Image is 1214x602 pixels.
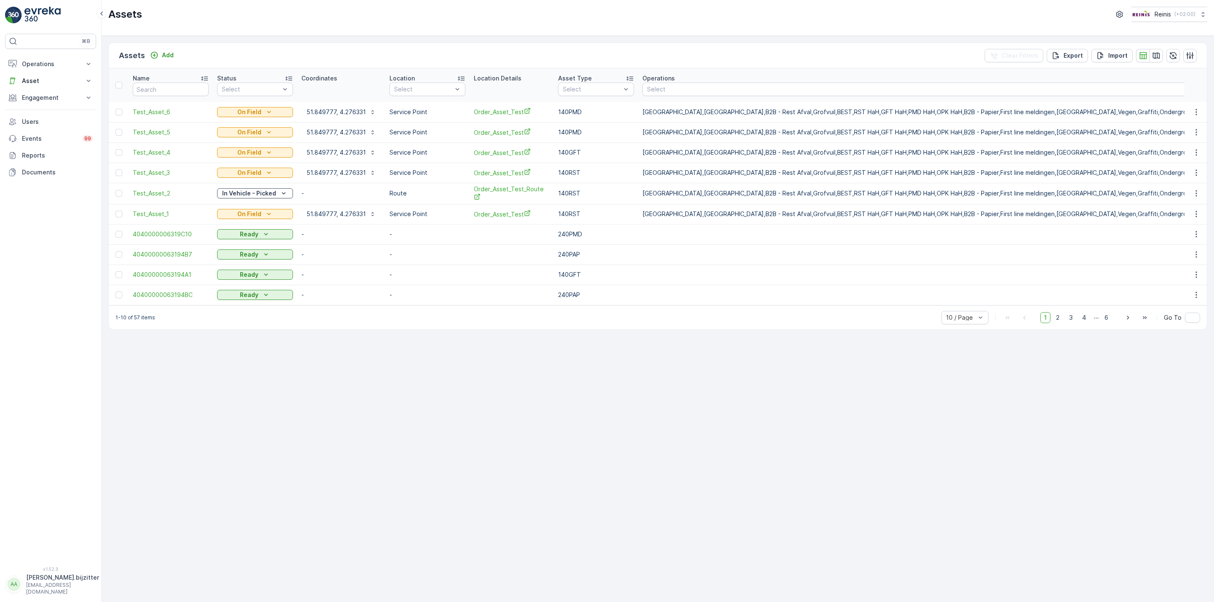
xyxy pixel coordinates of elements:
[1101,312,1112,323] span: 6
[5,567,96,572] span: v 1.52.3
[474,169,550,177] span: Order_Asset_Test
[217,127,293,137] button: On Field
[558,189,634,198] p: 140RST
[119,50,145,62] p: Assets
[474,128,550,137] a: Order_Asset_Test
[237,128,261,136] p: On Field
[217,249,293,260] button: Ready
[306,169,366,177] p: 51.849777, 4.276331
[217,74,236,83] p: Status
[115,292,122,298] div: Toggle Row Selected
[1131,10,1151,19] img: Reinis-Logo-Vrijstaand_Tekengebied-1-copy2_aBO4n7j.png
[162,51,174,59] p: Add
[133,189,209,198] a: Test_Asset_2
[133,108,209,116] span: Test_Asset_6
[306,128,366,136] p: 51.849777, 4.276331
[306,148,366,157] p: 51.849777, 4.276331
[84,135,91,142] p: 99
[133,148,209,157] a: Test_Asset_4
[5,7,22,24] img: logo
[133,270,209,279] span: 40400000063194A1
[26,573,99,582] p: [PERSON_NAME].bijzitter
[558,128,634,136] p: 140PMD
[1047,49,1088,62] button: Export
[5,573,96,595] button: AA[PERSON_NAME].bijzitter[EMAIL_ADDRESS][DOMAIN_NAME]
[237,108,261,116] p: On Field
[985,49,1043,62] button: Clear Filters
[222,189,276,198] p: In Vehicle - Picked
[22,151,93,160] p: Reports
[389,291,465,299] p: -
[22,118,93,126] p: Users
[301,289,381,301] div: -
[558,108,634,116] p: 140PMD
[642,74,675,83] p: Operations
[133,210,209,218] span: Test_Asset_1
[133,83,209,96] input: Search
[147,50,177,60] button: Add
[240,230,258,238] p: Ready
[301,146,381,159] button: 51.849777, 4.276331
[115,109,122,115] div: Toggle Row Selected
[394,85,452,94] p: Select
[237,210,261,218] p: On Field
[558,291,634,299] p: 240PAP
[474,74,521,83] p: Location Details
[5,72,96,89] button: Asset
[558,74,592,83] p: Asset Type
[474,107,550,116] span: Order_Asset_Test
[115,211,122,217] div: Toggle Row Selected
[389,128,465,136] p: Service Point
[389,169,465,177] p: Service Point
[240,270,258,279] p: Ready
[301,249,381,260] div: -
[1065,312,1077,323] span: 3
[240,291,258,299] p: Ready
[558,270,634,279] p: 140GFT
[133,230,209,238] a: 4040000006319C10
[301,228,381,240] div: -
[115,314,155,321] p: 1-10 of 57 items
[115,169,122,176] div: Toggle Row Selected
[301,126,381,139] button: 51.849777, 4.276331
[5,130,96,147] a: Events99
[133,291,209,299] a: 40400000063194BC
[389,74,415,83] p: Location
[389,108,465,116] p: Service Point
[217,270,293,280] button: Ready
[5,89,96,106] button: Engagement
[1108,51,1128,60] p: Import
[389,270,465,279] p: -
[82,38,90,45] p: ⌘B
[1155,10,1171,19] p: Reinis
[237,169,261,177] p: On Field
[133,250,209,259] span: 40400000063194B7
[133,128,209,136] span: Test_Asset_5
[301,74,337,83] p: Coordinates
[115,271,122,278] div: Toggle Row Selected
[306,210,366,218] p: 51.849777, 4.276331
[222,85,280,94] p: Select
[558,169,634,177] p: 140RST
[301,166,381,179] button: 51.849777, 4.276331
[558,148,634,157] p: 140GFT
[217,209,293,219] button: On Field
[1174,11,1195,18] p: ( +02:00 )
[301,207,381,221] button: 51.849777, 4.276331
[217,290,293,300] button: Ready
[474,148,550,157] a: Order_Asset_Test
[115,251,122,258] div: Toggle Row Selected
[22,134,78,143] p: Events
[1040,312,1050,323] span: 1
[217,229,293,239] button: Ready
[237,148,261,157] p: On Field
[474,210,550,219] a: Order_Asset_Test
[115,129,122,136] div: Toggle Row Selected
[217,188,293,198] button: In Vehicle - Picked
[22,60,79,68] p: Operations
